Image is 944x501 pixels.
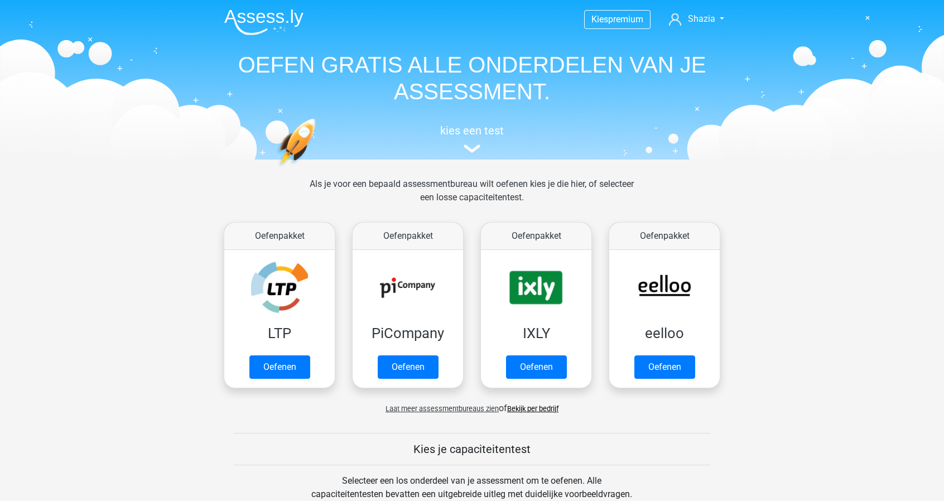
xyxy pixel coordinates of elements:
span: Shazia [688,13,715,24]
a: Bekijk per bedrijf [507,404,558,413]
img: assessment [464,144,480,153]
h5: kies een test [215,124,729,137]
a: Kiespremium [585,12,650,27]
span: Laat meer assessmentbureaus zien [386,404,499,413]
span: Kies [591,14,608,25]
a: Oefenen [634,355,695,379]
a: Oefenen [378,355,439,379]
h1: OEFEN GRATIS ALLE ONDERDELEN VAN JE ASSESSMENT. [215,51,729,105]
div: of [215,393,729,415]
img: oefenen [277,118,359,219]
a: Shazia [664,12,729,26]
h5: Kies je capaciteitentest [234,442,710,456]
span: premium [608,14,643,25]
a: kies een test [215,124,729,153]
img: Assessly [224,9,304,35]
a: Oefenen [249,355,310,379]
a: Oefenen [506,355,567,379]
div: Als je voor een bepaald assessmentbureau wilt oefenen kies je die hier, of selecteer een losse ca... [301,177,643,218]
